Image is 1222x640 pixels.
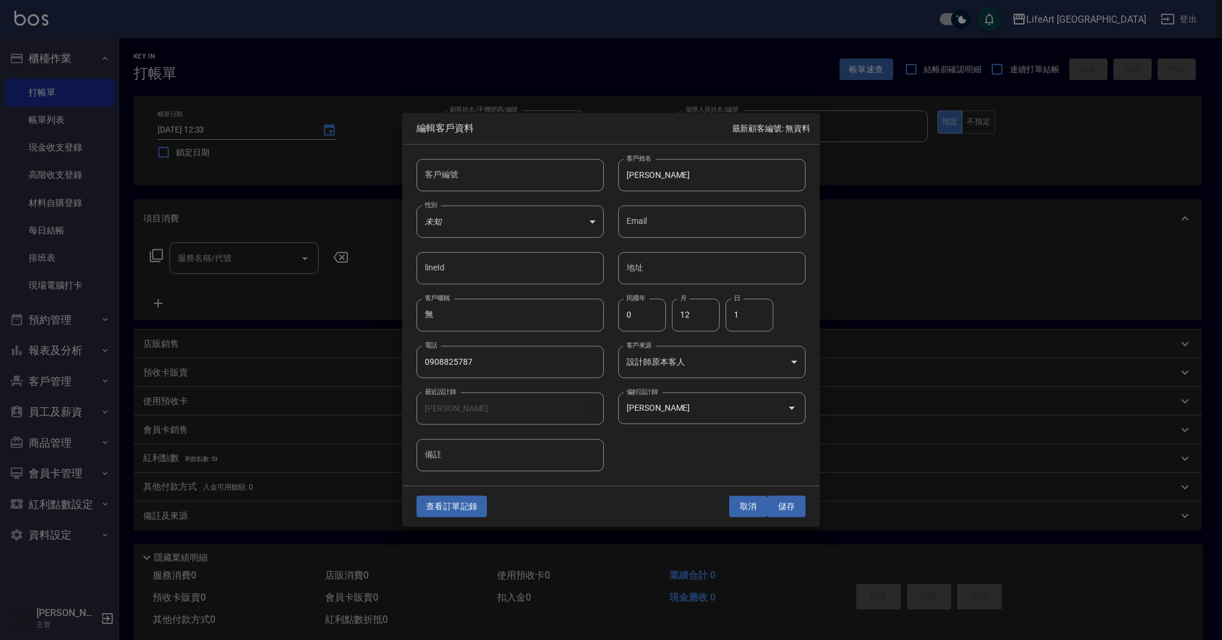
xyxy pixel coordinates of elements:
button: 取消 [729,496,767,518]
em: 未知 [425,217,442,226]
label: 性別 [425,200,437,209]
label: 月 [680,294,686,303]
label: 客戶姓名 [627,153,652,162]
label: 偏好設計師 [627,387,658,396]
button: 儲存 [767,496,806,518]
label: 客戶暱稱 [425,294,450,303]
label: 電話 [425,340,437,349]
label: 日 [734,294,740,303]
span: 編輯客戶資料 [416,122,732,134]
div: 設計師原本客人 [618,346,806,378]
label: 民國年 [627,294,645,303]
div: [PERSON_NAME] [416,392,604,424]
p: 最新顧客編號: 無資料 [732,122,810,135]
button: 查看訂單記錄 [416,496,487,518]
button: Open [782,399,801,418]
label: 客戶來源 [627,340,652,349]
label: 最近設計師 [425,387,456,396]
